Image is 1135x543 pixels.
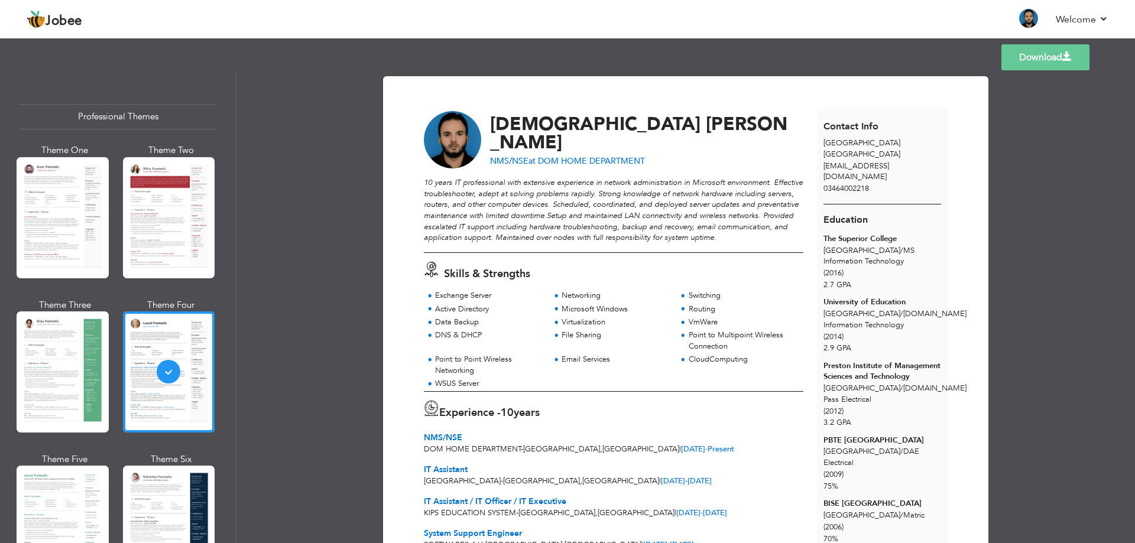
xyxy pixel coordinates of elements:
span: [GEOGRAPHIC_DATA] [523,444,600,454]
span: [GEOGRAPHIC_DATA] Matric [823,510,925,521]
span: [GEOGRAPHIC_DATA] [DOMAIN_NAME] Pass Electrical [823,383,967,405]
span: - [685,476,688,486]
div: CloudComputing [689,354,797,365]
span: 3.2 GPA [823,417,851,428]
span: [DATE] [681,444,708,454]
div: Data Backup [435,317,543,328]
span: (2016) [823,268,844,278]
span: Education [823,213,868,226]
span: [GEOGRAPHIC_DATA] [503,476,580,486]
span: 2.7 GPA [823,279,851,290]
div: Theme Six [125,453,218,466]
div: PBTE [GEOGRAPHIC_DATA] [823,435,941,446]
div: Professional Themes [19,104,217,129]
span: , [595,508,598,518]
div: File Sharing [562,330,670,341]
div: Theme Three [19,299,111,311]
span: , [600,444,602,454]
a: Jobee [27,10,82,29]
span: - [501,476,503,486]
div: Switching [689,290,797,301]
span: (2014) [823,331,844,342]
span: (2006) [823,522,844,532]
span: [GEOGRAPHIC_DATA] [602,444,679,454]
span: 03464002218 [823,183,869,194]
span: / [900,446,903,457]
span: | [674,508,676,518]
span: [DEMOGRAPHIC_DATA] [490,112,701,136]
div: The Superior College [823,233,941,245]
span: [GEOGRAPHIC_DATA] [823,149,900,160]
div: University of Education [823,297,941,308]
div: Preston Institute of Management Sciences and Technology [823,360,941,382]
a: Welcome [1056,12,1108,27]
span: Experience - [439,405,501,420]
span: [GEOGRAPHIC_DATA] [823,138,900,148]
span: [EMAIL_ADDRESS][DOMAIN_NAME] [823,161,889,183]
div: Networking [562,290,670,301]
div: Microsoft Windows [562,304,670,315]
div: BISE [GEOGRAPHIC_DATA] [823,498,941,509]
span: [DATE] [661,476,712,486]
span: | [679,444,681,454]
img: Profile Img [1019,9,1038,28]
span: - [516,508,518,518]
span: / [900,510,903,521]
img: No image [424,111,482,169]
div: DNS & DHCP [435,330,543,341]
span: / [900,383,903,394]
div: Exchange Server [435,290,543,301]
span: [DATE] [676,508,703,518]
span: System Support Engineer [424,528,522,539]
span: [GEOGRAPHIC_DATA] [424,476,501,486]
span: [GEOGRAPHIC_DATA] [598,508,674,518]
span: 10 [501,405,514,420]
span: - [521,444,523,454]
span: [DATE] [661,476,688,486]
span: - [705,444,708,454]
em: 10 years IT professional with extensive experience in network administration in Microsoft environ... [424,177,803,243]
span: / [900,308,903,319]
span: (2012) [823,406,844,417]
img: jobee.io [27,10,46,29]
div: Point to Multipoint Wireless Connection [689,330,797,352]
div: Virtualization [562,317,670,328]
span: [DATE] [676,508,727,518]
span: [GEOGRAPHIC_DATA] [582,476,659,486]
div: Theme Four [125,299,218,311]
span: [GEOGRAPHIC_DATA] [DOMAIN_NAME] Information Technology [823,308,967,330]
span: IT Assistant [424,464,468,475]
span: [GEOGRAPHIC_DATA] DAE Electrical [823,446,919,468]
span: KIPS Education System [424,508,516,518]
label: years [501,405,540,421]
div: WSUS Server [435,378,543,389]
span: NMS/NSE [424,432,462,443]
span: (2009) [823,469,844,480]
span: [GEOGRAPHIC_DATA] MS Information Technology [823,245,915,267]
div: Theme Two [125,144,218,157]
span: 75% [823,481,838,492]
span: DOM Home Department [424,444,521,454]
span: - [701,508,703,518]
span: Jobee [46,15,82,28]
div: Theme One [19,144,111,157]
div: Email Services [562,354,670,365]
span: at DOM HOME DEPARTMENT [528,155,645,167]
a: Download [1001,44,1089,70]
span: [GEOGRAPHIC_DATA] [518,508,595,518]
div: Active Directory [435,304,543,315]
div: Routing [689,304,797,315]
span: IT Assistant / IT Officer / IT Executive [424,496,566,507]
span: [PERSON_NAME] [490,112,787,155]
div: Theme Five [19,453,111,466]
span: Contact Info [823,120,878,133]
span: / [900,245,903,256]
span: Skills & Strengths [444,266,530,281]
span: NMS/NSE [490,155,528,167]
div: VmWare [689,317,797,328]
span: 2.9 GPA [823,343,851,353]
span: , [580,476,582,486]
div: Point to Point Wireless Networking [435,354,543,376]
span: Present [681,444,734,454]
span: | [659,476,661,486]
